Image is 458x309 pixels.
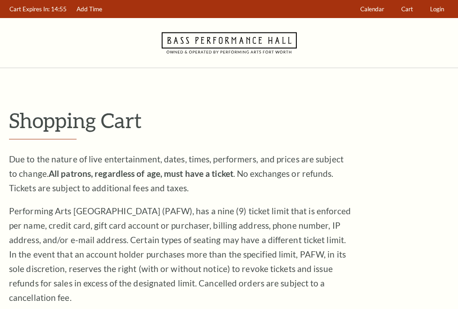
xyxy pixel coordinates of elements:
[9,204,351,305] p: Performing Arts [GEOGRAPHIC_DATA] (PAFW), has a nine (9) ticket limit that is enforced per name, ...
[9,109,449,132] p: Shopping Cart
[51,5,67,13] span: 14:55
[9,5,50,13] span: Cart Expires In:
[426,0,449,18] a: Login
[401,5,413,13] span: Cart
[430,5,444,13] span: Login
[73,0,107,18] a: Add Time
[49,168,233,179] strong: All patrons, regardless of age, must have a ticket
[360,5,384,13] span: Calendar
[356,0,389,18] a: Calendar
[9,154,344,193] span: Due to the nature of live entertainment, dates, times, performers, and prices are subject to chan...
[397,0,417,18] a: Cart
